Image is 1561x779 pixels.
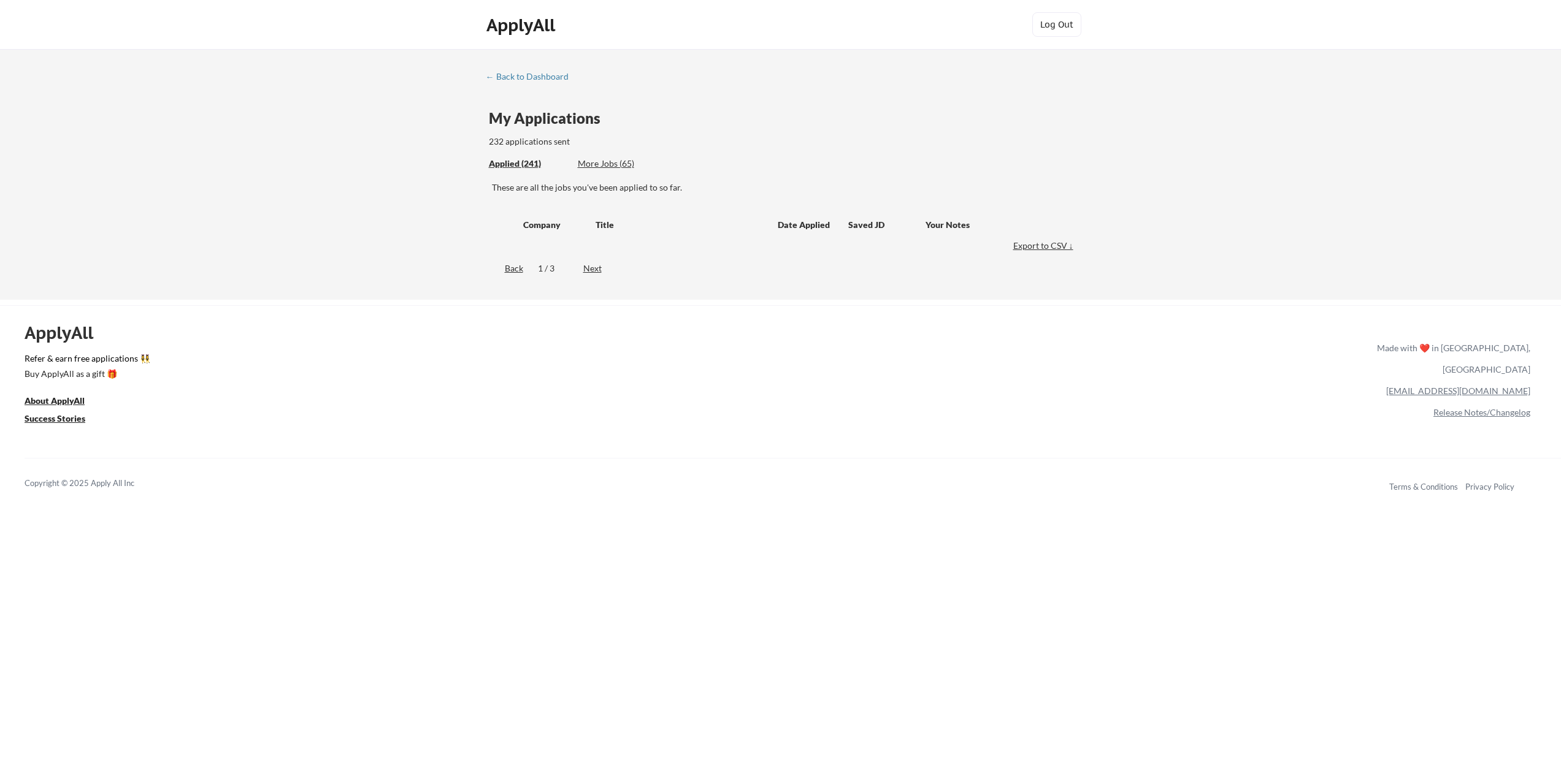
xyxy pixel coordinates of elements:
a: About ApplyAll [25,394,102,409]
a: Terms & Conditions [1389,482,1458,492]
div: More Jobs (65) [578,158,668,170]
div: Next [583,262,616,275]
div: Applied (241) [489,158,569,170]
u: About ApplyAll [25,395,85,406]
a: Release Notes/Changelog [1433,407,1530,417]
div: Company [523,219,585,231]
a: Buy ApplyAll as a gift 🎁 [25,367,147,382]
button: Log Out [1032,12,1081,37]
a: Privacy Policy [1465,482,1514,492]
a: ← Back to Dashboard [486,72,578,84]
a: [EMAIL_ADDRESS][DOMAIN_NAME] [1386,386,1530,396]
div: 232 applications sent [489,135,726,148]
div: These are all the jobs you've been applied to so far. [492,181,1076,194]
div: Saved JD [848,213,926,235]
div: ← Back to Dashboard [486,72,578,81]
div: ApplyAll [25,322,107,343]
div: These are all the jobs you've been applied to so far. [489,158,569,170]
div: My Applications [489,111,610,126]
div: Your Notes [926,219,1065,231]
div: Copyright © 2025 Apply All Inc [25,477,166,490]
div: 1 / 3 [538,262,569,275]
a: Refer & earn free applications 👯‍♀️ [25,354,1121,367]
div: Title [596,219,766,231]
div: Buy ApplyAll as a gift 🎁 [25,370,147,378]
u: Success Stories [25,413,85,424]
div: Date Applied [778,219,832,231]
div: Made with ❤️ in [GEOGRAPHIC_DATA], [GEOGRAPHIC_DATA] [1372,337,1530,380]
div: ApplyAll [486,15,559,36]
div: Export to CSV ↓ [1013,240,1076,252]
a: Success Stories [25,412,102,427]
div: These are job applications we think you'd be a good fit for, but couldn't apply you to automatica... [578,158,668,170]
div: Back [486,262,523,275]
